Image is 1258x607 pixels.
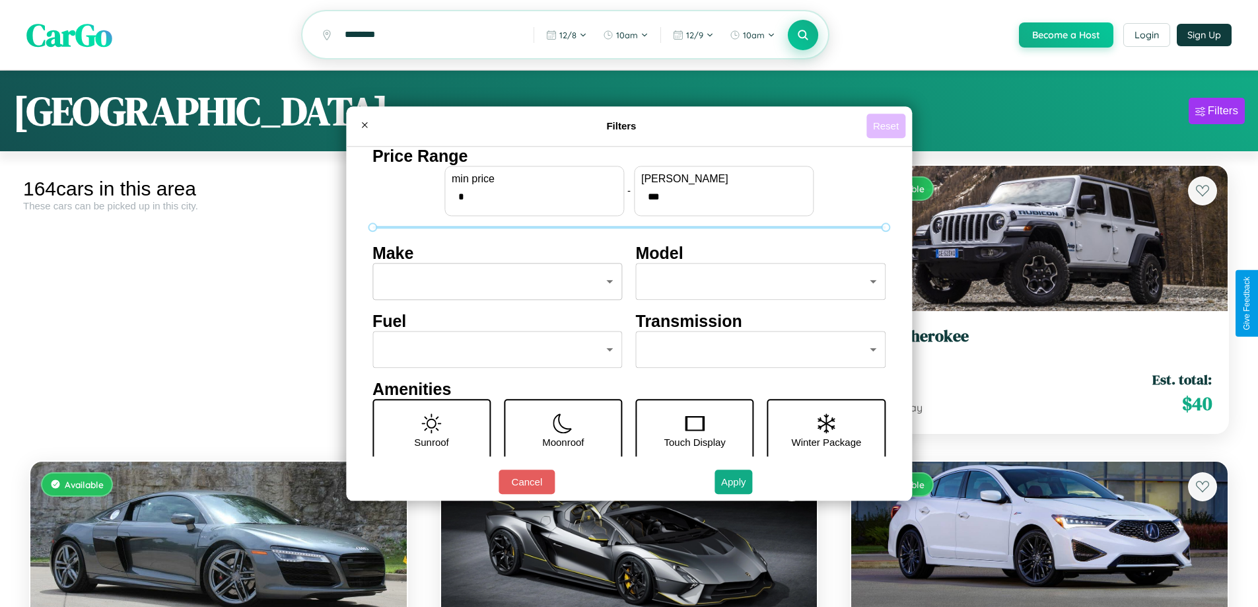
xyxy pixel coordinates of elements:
[372,312,623,331] h4: Fuel
[414,433,449,451] p: Sunroof
[596,24,655,46] button: 10am
[376,120,866,131] h4: Filters
[664,433,725,451] p: Touch Display
[636,312,886,331] h4: Transmission
[1242,277,1251,330] div: Give Feedback
[792,433,862,451] p: Winter Package
[13,84,388,138] h1: [GEOGRAPHIC_DATA]
[23,200,414,211] div: These cars can be picked up in this city.
[65,479,104,490] span: Available
[636,244,886,263] h4: Model
[1152,370,1212,389] span: Est. total:
[867,327,1212,359] a: Jeep Cherokee2020
[1177,24,1232,46] button: Sign Up
[1019,22,1113,48] button: Become a Host
[499,470,555,494] button: Cancel
[23,178,414,200] div: 164 cars in this area
[627,182,631,199] p: -
[372,147,886,166] h4: Price Range
[616,30,638,40] span: 10am
[715,470,753,494] button: Apply
[866,114,905,138] button: Reset
[641,173,806,185] label: [PERSON_NAME]
[686,30,703,40] span: 12 / 9
[1208,104,1238,118] div: Filters
[1189,98,1245,124] button: Filters
[666,24,720,46] button: 12/9
[542,433,584,451] p: Moonroof
[372,380,886,399] h4: Amenities
[1123,23,1170,47] button: Login
[867,327,1212,346] h3: Jeep Cherokee
[559,30,577,40] span: 12 / 8
[743,30,765,40] span: 10am
[452,173,617,185] label: min price
[723,24,782,46] button: 10am
[540,24,594,46] button: 12/8
[372,244,623,263] h4: Make
[26,13,112,57] span: CarGo
[1182,390,1212,417] span: $ 40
